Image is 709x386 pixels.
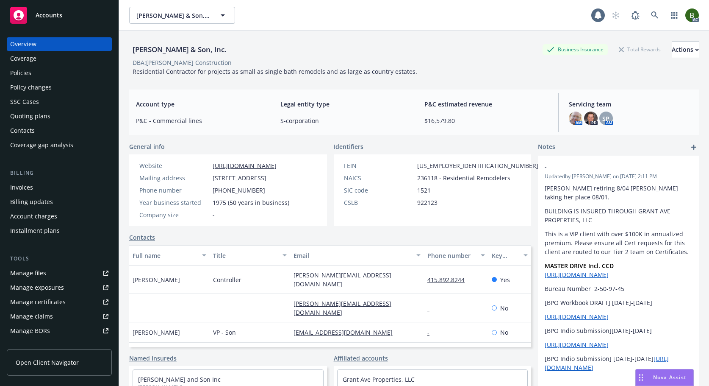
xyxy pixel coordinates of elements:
a: SSC Cases [7,95,112,109]
span: [PERSON_NAME] & Son, Inc. [136,11,210,20]
span: - [545,162,670,171]
div: Manage files [10,266,46,280]
span: [PERSON_NAME] [133,275,180,284]
a: 415.892.8244 [427,276,471,284]
div: FEIN [344,161,414,170]
div: Policy changes [10,81,52,94]
a: [PERSON_NAME] and Son Inc [138,375,221,383]
span: - [213,304,215,313]
a: Policy changes [7,81,112,94]
img: photo [685,8,699,22]
div: Phone number [427,251,476,260]
div: Key contact [492,251,518,260]
span: Manage exposures [7,281,112,294]
button: Title [210,245,290,266]
div: Tools [7,255,112,263]
a: [URL][DOMAIN_NAME] [545,313,609,321]
div: Full name [133,251,197,260]
div: Year business started [139,198,209,207]
span: Legal entity type [280,100,404,109]
button: Key contact [488,245,531,266]
p: This is a VIP client with over $100K in annualized premium. Please ensure all Cert requests for t... [545,229,692,256]
span: Servicing team [569,100,692,109]
span: Controller [213,275,241,284]
a: [URL][DOMAIN_NAME] [545,271,609,279]
strong: MASTER DRIVE Incl. CCD [545,262,614,270]
div: Business Insurance [543,44,608,55]
div: NAICS [344,173,414,182]
a: Manage BORs [7,324,112,338]
a: Policies [7,66,112,80]
div: Company size [139,210,209,219]
div: Manage exposures [10,281,64,294]
div: -Updatedby [PERSON_NAME] on [DATE] 2:11 PM[PERSON_NAME] retiring 8/04 [PERSON_NAME] taking her pl... [538,156,699,379]
a: [PERSON_NAME][EMAIL_ADDRESS][DOMAIN_NAME] [294,299,391,316]
span: 236118 - Residential Remodelers [417,173,510,182]
span: Open Client Navigator [16,358,79,367]
div: Contacts [10,124,35,137]
span: 922123 [417,198,438,207]
a: Summary of insurance [7,338,112,352]
div: Quoting plans [10,109,50,123]
a: Coverage [7,52,112,65]
span: Identifiers [334,142,363,151]
p: Bureau Number 2-50-97-45 [545,284,692,293]
span: No [500,304,508,313]
a: Billing updates [7,195,112,209]
p: [PERSON_NAME] retiring 8/04 [PERSON_NAME] taking her place 08/01. [545,184,692,201]
div: Billing updates [10,195,53,209]
div: [PERSON_NAME] & Son, Inc. [129,44,230,55]
button: Nova Assist [635,369,694,386]
img: photo [569,112,582,125]
div: Invoices [10,181,33,194]
p: BUILDING IS INSURED THROUGH GRANT AVE PROPERTIES, LLC [545,207,692,224]
a: Start snowing [607,7,624,24]
a: Invoices [7,181,112,194]
span: Account type [136,100,260,109]
button: Email [290,245,424,266]
div: Overview [10,37,36,51]
span: - [133,304,135,313]
img: photo [584,112,598,125]
a: Quoting plans [7,109,112,123]
a: Named insureds [129,354,177,363]
div: Mailing address [139,173,209,182]
div: Coverage gap analysis [10,138,73,152]
div: Manage BORs [10,324,50,338]
div: CSLB [344,198,414,207]
a: Search [646,7,663,24]
p: [BPO Indio Submission] [DATE]-[DATE] [545,354,692,372]
div: Phone number [139,186,209,195]
div: Email [294,251,411,260]
div: SSC Cases [10,95,39,109]
a: Account charges [7,210,112,223]
div: Policies [10,66,31,80]
span: [STREET_ADDRESS] [213,173,266,182]
div: Manage certificates [10,295,66,309]
div: DBA: [PERSON_NAME] Construction [133,58,232,67]
span: Accounts [36,12,62,19]
a: Installment plans [7,224,112,238]
div: Coverage [10,52,36,65]
a: Switch app [666,7,683,24]
div: SIC code [344,186,414,195]
span: S-corporation [280,116,404,125]
a: - [427,328,436,336]
span: 1975 (50 years in business) [213,198,289,207]
a: Affiliated accounts [334,354,388,363]
button: Actions [672,41,699,58]
span: Residential Contractor for projects as small as single bath remodels and as large as country esta... [133,67,417,76]
span: - [213,210,215,219]
span: $16,579.80 [424,116,548,125]
div: Actions [672,42,699,58]
a: Overview [7,37,112,51]
div: Manage claims [10,310,53,323]
span: [PERSON_NAME] [133,328,180,337]
a: [URL][DOMAIN_NAME] [545,341,609,349]
span: Updated by [PERSON_NAME] on [DATE] 2:11 PM [545,173,692,180]
div: Billing [7,169,112,177]
span: General info [129,142,165,151]
button: Full name [129,245,210,266]
span: [US_EMPLOYER_IDENTIFICATION_NUMBER] [417,161,538,170]
button: Phone number [424,245,488,266]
